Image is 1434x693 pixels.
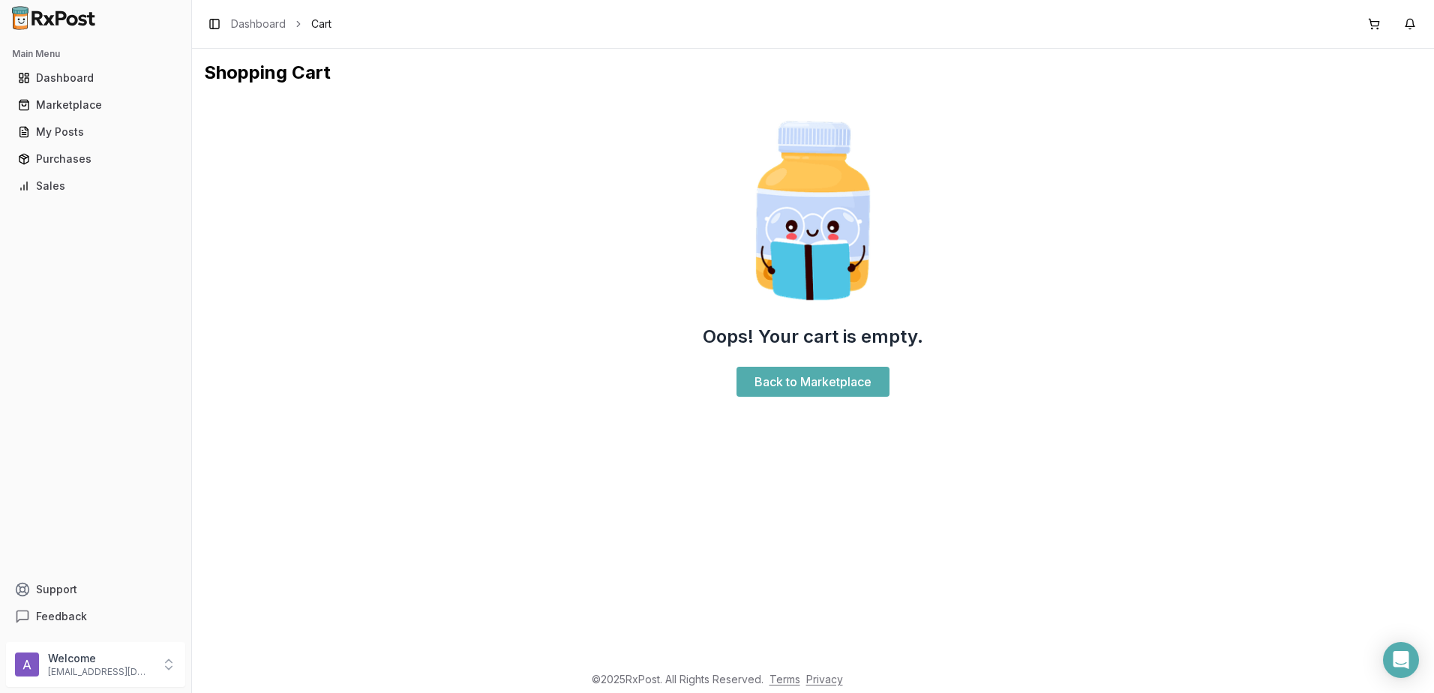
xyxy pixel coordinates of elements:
[18,124,173,139] div: My Posts
[18,97,173,112] div: Marketplace
[6,120,185,144] button: My Posts
[231,16,286,31] a: Dashboard
[204,61,1422,85] h1: Shopping Cart
[736,367,889,397] a: Back to Marketplace
[36,609,87,624] span: Feedback
[311,16,331,31] span: Cart
[12,91,179,118] a: Marketplace
[6,66,185,90] button: Dashboard
[48,651,152,666] p: Welcome
[18,70,173,85] div: Dashboard
[48,666,152,678] p: [EMAIL_ADDRESS][DOMAIN_NAME]
[1383,642,1419,678] div: Open Intercom Messenger
[769,673,800,685] a: Terms
[6,147,185,171] button: Purchases
[12,64,179,91] a: Dashboard
[12,118,179,145] a: My Posts
[6,576,185,603] button: Support
[12,172,179,199] a: Sales
[12,48,179,60] h2: Main Menu
[6,603,185,630] button: Feedback
[806,673,843,685] a: Privacy
[717,115,909,307] img: Smart Pill Bottle
[6,93,185,117] button: Marketplace
[231,16,331,31] nav: breadcrumb
[703,325,923,349] h2: Oops! Your cart is empty.
[6,174,185,198] button: Sales
[18,178,173,193] div: Sales
[18,151,173,166] div: Purchases
[15,652,39,676] img: User avatar
[12,145,179,172] a: Purchases
[6,6,102,30] img: RxPost Logo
